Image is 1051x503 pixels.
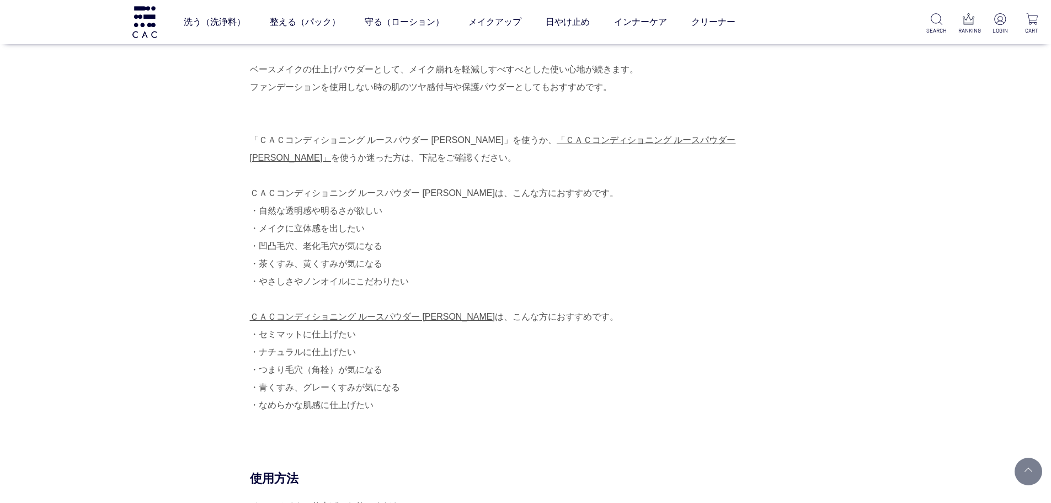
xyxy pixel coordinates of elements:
div: キーワード流入 [128,66,178,73]
img: logo_orange.svg [18,18,26,27]
a: 洗う（洗浄料） [184,7,246,38]
img: tab_keywords_by_traffic_grey.svg [116,65,125,74]
p: LOGIN [990,27,1010,35]
img: tab_domain_overview_orange.svg [38,65,46,74]
p: RANKING [958,27,979,35]
a: クリーナー [691,7,735,38]
img: website_grey.svg [18,29,26,39]
div: 真っ白い絹のようなシースルーヴェールがうるおい感を保ち、ツヤ感を高めるシンプル処方のルースパウダー（パフ・ケース付）。 マスクなどの摩擦ダメージなどのストレスから素肌を守り、日中の素肌コンディシ... [250,8,802,432]
div: v 4.0.25 [31,18,54,27]
a: 守る（ローション） [365,7,444,38]
a: インナーケア [614,7,667,38]
a: 日やけ止め [546,7,590,38]
a: 「ＣＡＣコンディショニング ルースパウダー [PERSON_NAME]」 [250,135,736,162]
div: ドメイン概要 [50,66,92,73]
a: ＣＡＣコンディショニング ルースパウダー [PERSON_NAME] [250,312,495,321]
a: SEARCH [926,13,947,35]
p: CART [1022,27,1042,35]
a: LOGIN [990,13,1010,35]
div: 使用方法 [250,470,802,486]
img: logo [131,6,158,38]
div: ドメイン: [DOMAIN_NAME] [29,29,127,39]
p: SEARCH [926,27,947,35]
a: メイクアップ [468,7,521,38]
a: 整える（パック） [270,7,340,38]
a: CART [1022,13,1042,35]
a: RANKING [958,13,979,35]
